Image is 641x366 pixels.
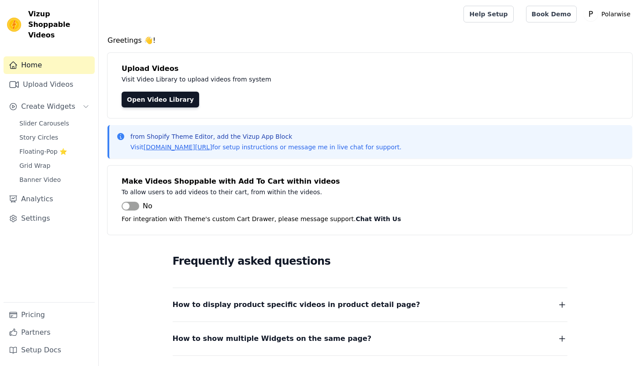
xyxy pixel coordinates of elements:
[144,144,212,151] a: [DOMAIN_NAME][URL]
[4,341,95,359] a: Setup Docs
[122,187,516,197] p: To allow users to add videos to their cart, from within the videos.
[4,190,95,208] a: Analytics
[19,119,69,128] span: Slider Carousels
[14,145,95,158] a: Floating-Pop ⭐
[143,201,152,211] span: No
[526,6,577,22] a: Book Demo
[173,252,567,270] h2: Frequently asked questions
[4,306,95,324] a: Pricing
[14,174,95,186] a: Banner Video
[14,131,95,144] a: Story Circles
[14,159,95,172] a: Grid Wrap
[19,133,58,142] span: Story Circles
[173,333,372,345] span: How to show multiple Widgets on the same page?
[598,6,634,22] p: Polarwise
[122,92,199,107] a: Open Video Library
[122,176,618,187] h4: Make Videos Shoppable with Add To Cart within videos
[4,210,95,227] a: Settings
[589,10,593,18] text: P
[107,35,632,46] h4: Greetings 👋!
[122,201,152,211] button: No
[463,6,513,22] a: Help Setup
[173,333,567,345] button: How to show multiple Widgets on the same page?
[356,214,401,224] button: Chat With Us
[4,98,95,115] button: Create Widgets
[173,299,567,311] button: How to display product specific videos in product detail page?
[14,117,95,129] a: Slider Carousels
[28,9,91,41] span: Vizup Shoppable Videos
[7,18,21,32] img: Vizup
[4,76,95,93] a: Upload Videos
[122,74,516,85] p: Visit Video Library to upload videos from system
[130,143,401,152] p: Visit for setup instructions or message me in live chat for support.
[21,101,75,112] span: Create Widgets
[584,6,634,22] button: P Polarwise
[122,214,618,224] p: For integration with Theme's custom Cart Drawer, please message support.
[19,175,61,184] span: Banner Video
[19,147,67,156] span: Floating-Pop ⭐
[122,63,618,74] h4: Upload Videos
[130,132,401,141] p: from Shopify Theme Editor, add the Vizup App Block
[4,56,95,74] a: Home
[173,299,420,311] span: How to display product specific videos in product detail page?
[4,324,95,341] a: Partners
[19,161,50,170] span: Grid Wrap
